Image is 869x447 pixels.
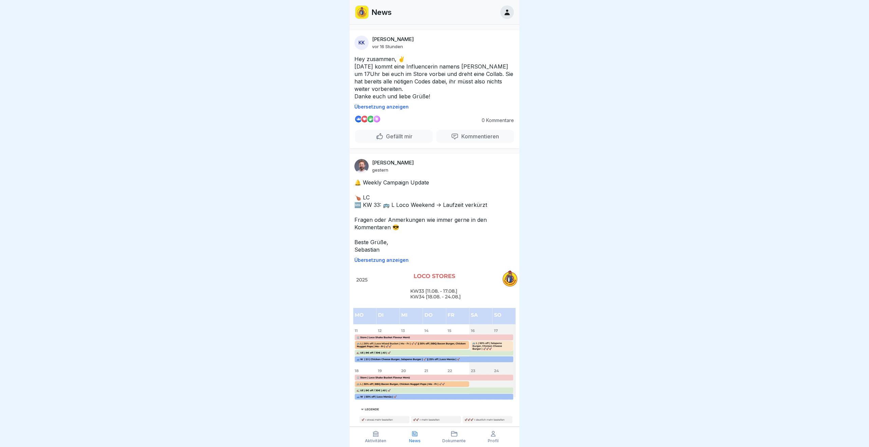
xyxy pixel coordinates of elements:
p: News [371,8,392,17]
img: loco.jpg [355,6,368,19]
p: 🔔 Weekly Campaign Update 🍗 LC 🆕 KW 33: 🚌 L Loco Weekend -> Laufzeit verkürzt Fragen oder Anmerkun... [354,179,515,253]
p: News [409,439,421,443]
p: vor 16 Stunden [372,44,403,49]
div: KK [354,36,369,50]
p: Aktivitäten [365,439,386,443]
p: Dokumente [442,439,466,443]
p: Gefällt mir [383,133,412,140]
p: Hey zusammen, ✌️ [DATE] kommt eine Influencerin namens [PERSON_NAME] um 17Uhr bei euch im Store v... [354,55,515,100]
p: Übersetzung anzeigen [354,257,515,263]
p: [PERSON_NAME] [372,160,414,166]
p: [PERSON_NAME] [372,36,414,42]
p: Kommentieren [459,133,499,140]
p: gestern [372,167,388,173]
p: 0 Kommentare [477,118,514,123]
p: Profil [488,439,499,443]
p: Übersetzung anzeigen [354,104,515,110]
